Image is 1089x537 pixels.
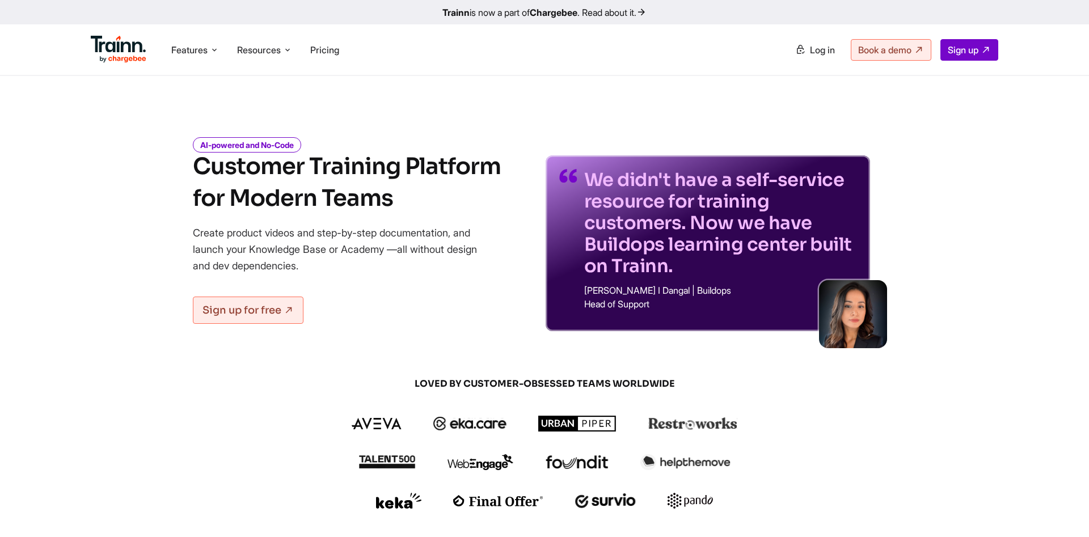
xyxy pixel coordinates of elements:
[193,151,501,214] h1: Customer Training Platform for Modern Teams
[819,280,887,348] img: sabina-buildops.d2e8138.png
[584,169,856,277] p: We didn't have a self-service resource for training customers. Now we have Buildops learning cent...
[376,493,421,509] img: keka logo
[858,44,911,56] span: Book a demo
[193,225,493,274] p: Create product videos and step-by-step documentation, and launch your Knowledge Base or Academy —...
[788,40,842,60] a: Log in
[545,455,609,469] img: foundit logo
[237,44,281,56] span: Resources
[538,416,617,432] img: urbanpiper logo
[193,137,301,153] i: AI-powered and No-Code
[640,454,731,470] img: helpthemove logo
[648,417,737,430] img: restroworks logo
[530,7,577,18] b: Chargebee
[358,455,415,469] img: talent500 logo
[352,418,402,429] img: aveva logo
[584,299,856,308] p: Head of Support
[453,495,543,506] img: finaloffer logo
[668,493,713,509] img: pando logo
[310,44,339,56] a: Pricing
[575,493,636,508] img: survio logo
[940,39,998,61] a: Sign up
[584,286,856,295] p: [PERSON_NAME] I Dangal | Buildops
[448,454,513,470] img: webengage logo
[272,378,817,390] span: LOVED BY CUSTOMER-OBSESSED TEAMS WORLDWIDE
[948,44,978,56] span: Sign up
[810,44,835,56] span: Log in
[171,44,208,56] span: Features
[559,169,577,183] img: quotes-purple.41a7099.svg
[851,39,931,61] a: Book a demo
[433,417,507,430] img: ekacare logo
[193,297,303,324] a: Sign up for free
[91,36,146,63] img: Trainn Logo
[442,7,470,18] b: Trainn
